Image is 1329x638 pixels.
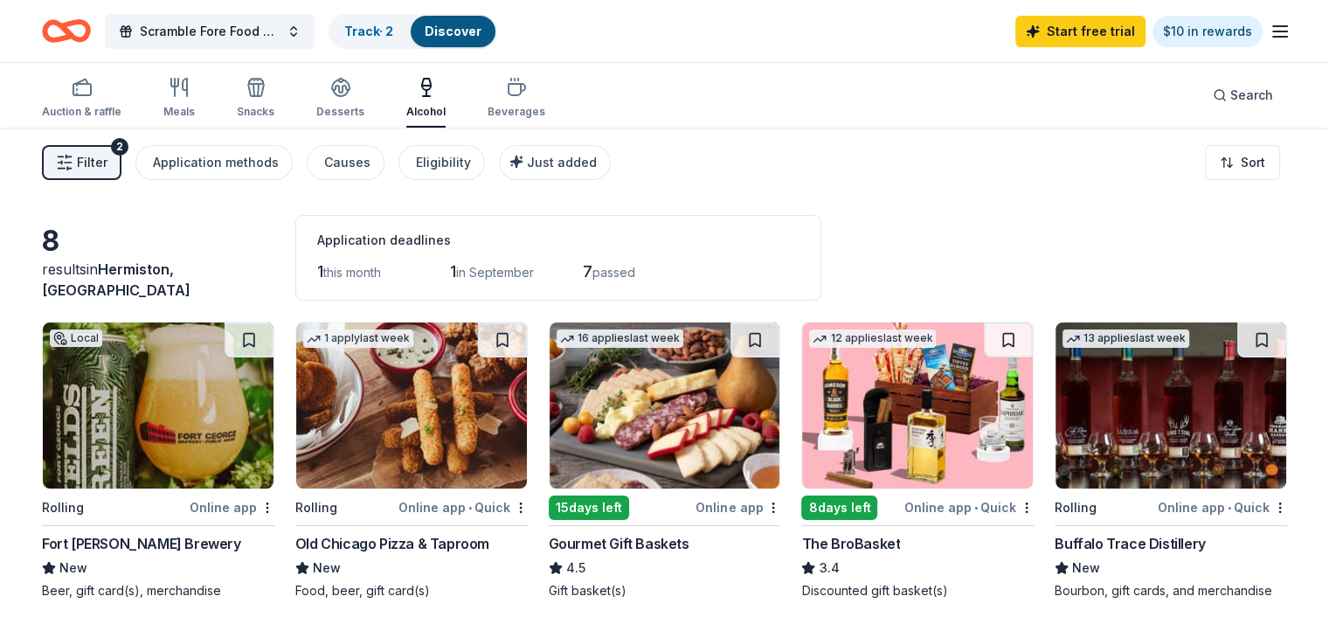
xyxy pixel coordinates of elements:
[237,105,274,119] div: Snacks
[696,496,780,518] div: Online app
[42,497,84,518] div: Rolling
[163,70,195,128] button: Meals
[190,496,274,518] div: Online app
[42,322,274,600] a: Image for Fort George BreweryLocalRollingOnline appFort [PERSON_NAME] BreweryNewBeer, gift card(s...
[105,14,315,49] button: Scramble Fore Food Golf Fundraiser
[488,105,545,119] div: Beverages
[1072,558,1100,579] span: New
[1055,497,1097,518] div: Rolling
[42,533,241,554] div: Fort [PERSON_NAME] Brewery
[42,145,121,180] button: Filter2
[1228,501,1231,515] span: •
[425,24,481,38] a: Discover
[316,70,364,128] button: Desserts
[1158,496,1287,518] div: Online app Quick
[801,496,877,520] div: 8 days left
[1063,329,1189,348] div: 13 applies last week
[1199,78,1287,113] button: Search
[329,14,497,49] button: Track· 2Discover
[456,265,534,280] span: in September
[43,322,273,489] img: Image for Fort George Brewery
[549,582,781,600] div: Gift basket(s)
[819,558,839,579] span: 3.4
[1205,145,1280,180] button: Sort
[566,558,585,579] span: 4.5
[1056,322,1286,489] img: Image for Buffalo Trace Distillery
[111,138,128,156] div: 2
[809,329,936,348] div: 12 applies last week
[549,533,689,554] div: Gourmet Gift Baskets
[557,329,683,348] div: 16 applies last week
[42,105,121,119] div: Auction & raffle
[527,155,597,170] span: Just added
[42,259,274,301] div: results
[1152,16,1263,47] a: $10 in rewards
[416,152,471,173] div: Eligibility
[801,582,1034,600] div: Discounted gift basket(s)
[583,262,592,281] span: 7
[499,145,611,180] button: Just added
[488,70,545,128] button: Beverages
[50,329,102,347] div: Local
[307,145,384,180] button: Causes
[398,496,528,518] div: Online app Quick
[295,582,528,600] div: Food, beer, gift card(s)
[317,230,799,251] div: Application deadlines
[398,145,485,180] button: Eligibility
[295,533,489,554] div: Old Chicago Pizza & Taproom
[801,322,1034,600] a: Image for The BroBasket12 applieslast week8days leftOnline app•QuickThe BroBasket3.4Discounted gi...
[42,260,190,299] span: Hermiston, [GEOGRAPHIC_DATA]
[323,265,381,280] span: this month
[135,145,293,180] button: Application methods
[549,496,629,520] div: 15 days left
[140,21,280,42] span: Scramble Fore Food Golf Fundraiser
[324,152,370,173] div: Causes
[317,262,323,281] span: 1
[237,70,274,128] button: Snacks
[42,10,91,52] a: Home
[344,24,393,38] a: Track· 2
[1015,16,1146,47] a: Start free trial
[468,501,472,515] span: •
[1055,582,1287,600] div: Bourbon, gift cards, and merchandise
[1055,533,1205,554] div: Buffalo Trace Distillery
[296,322,527,489] img: Image for Old Chicago Pizza & Taproom
[77,152,107,173] span: Filter
[303,329,413,348] div: 1 apply last week
[163,105,195,119] div: Meals
[1055,322,1287,600] a: Image for Buffalo Trace Distillery13 applieslast weekRollingOnline app•QuickBuffalo Trace Distill...
[550,322,780,489] img: Image for Gourmet Gift Baskets
[295,497,337,518] div: Rolling
[295,322,528,600] a: Image for Old Chicago Pizza & Taproom1 applylast weekRollingOnline app•QuickOld Chicago Pizza & T...
[42,582,274,600] div: Beer, gift card(s), merchandise
[904,496,1034,518] div: Online app Quick
[153,152,279,173] div: Application methods
[316,105,364,119] div: Desserts
[59,558,87,579] span: New
[974,501,978,515] span: •
[406,105,446,119] div: Alcohol
[549,322,781,600] a: Image for Gourmet Gift Baskets16 applieslast week15days leftOnline appGourmet Gift Baskets4.5Gift...
[42,224,274,259] div: 8
[42,70,121,128] button: Auction & raffle
[802,322,1033,489] img: Image for The BroBasket
[1230,85,1273,106] span: Search
[313,558,341,579] span: New
[406,70,446,128] button: Alcohol
[42,260,190,299] span: in
[1241,152,1265,173] span: Sort
[801,533,900,554] div: The BroBasket
[592,265,635,280] span: passed
[450,262,456,281] span: 1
